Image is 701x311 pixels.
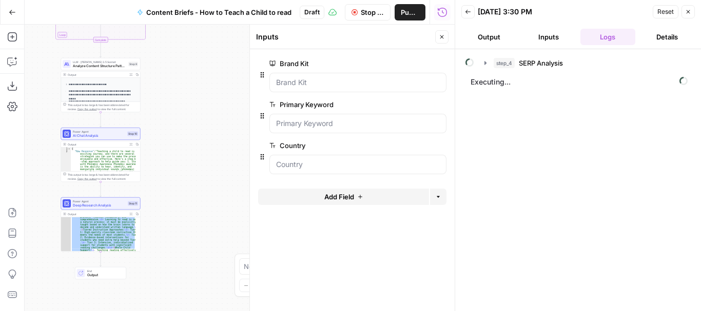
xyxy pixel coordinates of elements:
button: Stop Run [345,4,391,20]
div: Inputs [256,32,432,42]
span: Copy the output [77,177,97,180]
label: Brand Kit [269,58,388,69]
button: Output [461,29,517,45]
span: Power Agent [73,199,126,203]
div: Complete [93,37,108,43]
span: Add Field [324,192,354,202]
button: Publish [395,4,425,20]
div: 1 [61,148,71,150]
span: Toggle code folding, rows 1 through 3 [68,148,71,150]
input: Primary Keyword [276,118,440,129]
span: Reset [657,7,674,16]
span: step_4 [494,58,515,68]
span: Power Agent [73,130,125,134]
div: Output [68,142,126,147]
span: Draft [304,8,320,17]
label: Country [269,140,388,151]
button: Inputs [521,29,576,45]
div: Output [68,73,126,77]
div: This output is too large & has been abbreviated for review. to view the full content. [68,173,138,181]
span: LLM · [PERSON_NAME] 3.5 Sonnet [73,60,126,64]
g: Edge from step_10 to step_11 [100,182,102,197]
button: Content Briefs - How to Teach a Child to read [131,4,298,20]
g: Edge from step_9 to step_10 [100,112,102,127]
button: Reset [653,5,678,18]
span: Analyze Content Structure Patterns [73,64,126,69]
button: Details [639,29,695,45]
div: Output [68,212,126,216]
div: Complete [61,37,141,43]
div: EndOutput [61,267,141,279]
span: Copy the output [77,108,97,111]
span: SERP Analysis [519,58,563,68]
input: Brand Kit [276,77,440,88]
div: Step 9 [128,62,138,67]
button: Add Field [258,189,429,205]
span: End [87,269,122,273]
div: LLM · [PERSON_NAME] 3.5 SonnetAnalyze Content Structure PatternsStep 9Output**** **** **** **** *... [61,58,141,112]
span: Output [87,273,122,278]
span: Deep Research Analysis [73,203,126,208]
g: Edge from step_6-iteration-end to step_9 [100,43,102,57]
span: AI Chat Analysis [73,133,125,138]
span: Stop Run [361,7,384,17]
div: This output is too large & has been abbreviated for review. to view the full content. [68,103,138,111]
span: Content Briefs - How to Teach a Child to read [146,7,291,17]
span: Executing... [468,74,691,90]
div: Step 10 [127,132,138,136]
g: Edge from step_11 to end [100,252,102,266]
div: Power AgentDeep Research AnalysisStep 11Output phonics, fluency, vocabulary, and comprehension.\n... [61,197,141,252]
span: Publish [401,7,419,17]
input: Country [276,159,440,170]
div: Step 11 [128,201,138,206]
button: Logs [580,29,636,45]
label: Primary Keyword [269,99,388,110]
div: Power AgentAI Chat AnalysisStep 10Output{ "Raw Response":"Teaching a child to read is an exciting... [61,128,141,182]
